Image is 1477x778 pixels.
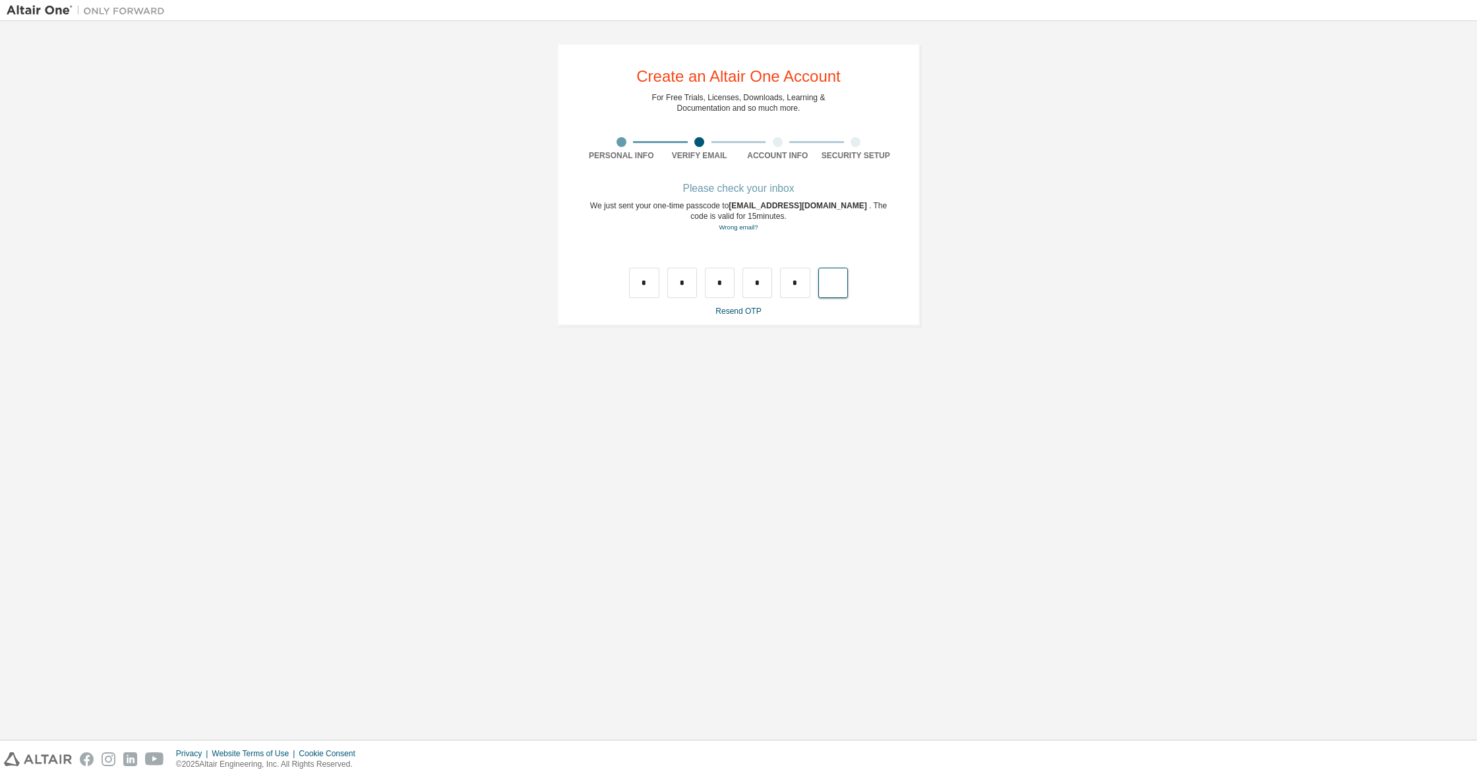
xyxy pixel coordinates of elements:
div: Personal Info [582,150,661,161]
p: © 2025 Altair Engineering, Inc. All Rights Reserved. [176,759,363,770]
span: [EMAIL_ADDRESS][DOMAIN_NAME] [729,201,869,210]
img: youtube.svg [145,752,164,766]
div: Create an Altair One Account [636,69,841,84]
div: Website Terms of Use [212,748,299,759]
a: Resend OTP [715,307,761,316]
div: Security Setup [817,150,895,161]
img: linkedin.svg [123,752,137,766]
img: altair_logo.svg [4,752,72,766]
div: Verify Email [661,150,739,161]
div: Cookie Consent [299,748,363,759]
img: instagram.svg [102,752,115,766]
img: Altair One [7,4,171,17]
div: Privacy [176,748,212,759]
div: For Free Trials, Licenses, Downloads, Learning & Documentation and so much more. [652,92,826,113]
div: Please check your inbox [582,185,895,193]
div: Account Info [738,150,817,161]
a: Go back to the registration form [719,224,758,231]
img: facebook.svg [80,752,94,766]
div: We just sent your one-time passcode to . The code is valid for 15 minutes. [582,200,895,233]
